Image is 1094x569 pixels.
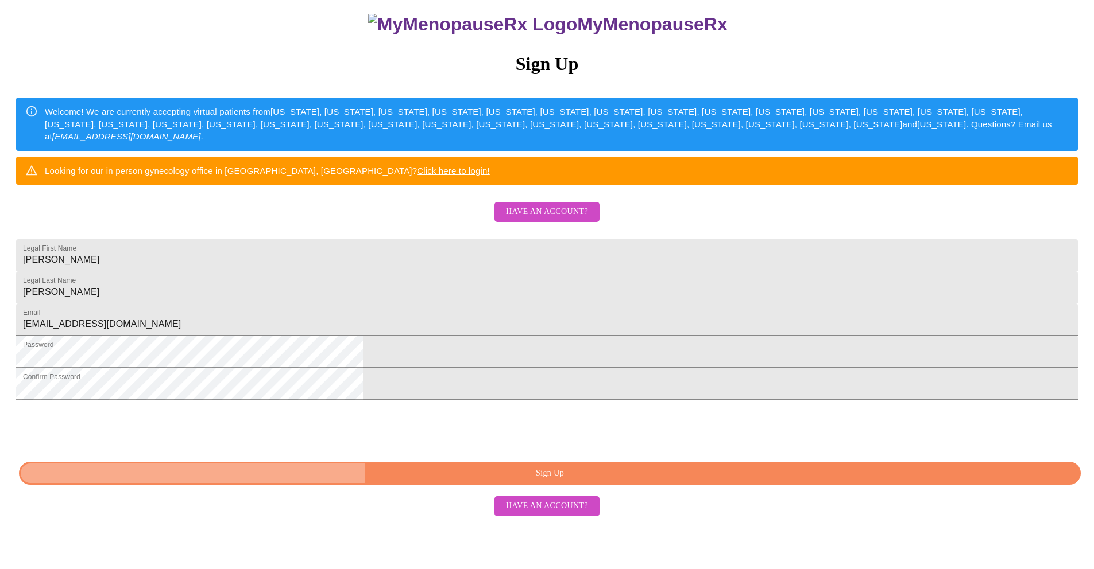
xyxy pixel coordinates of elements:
iframe: reCAPTCHA [16,406,191,450]
div: Looking for our in person gynecology office in [GEOGRAPHIC_DATA], [GEOGRAPHIC_DATA]? [45,160,490,181]
button: Sign Up [19,462,1081,485]
button: Have an account? [494,496,600,516]
div: Welcome! We are currently accepting virtual patients from [US_STATE], [US_STATE], [US_STATE], [US... [45,101,1069,147]
span: Have an account? [506,205,588,219]
em: [EMAIL_ADDRESS][DOMAIN_NAME] [52,131,201,141]
span: Have an account? [506,499,588,513]
h3: MyMenopauseRx [18,14,1078,35]
img: MyMenopauseRx Logo [368,14,577,35]
a: Click here to login! [417,166,490,176]
span: Sign Up [32,466,1068,481]
a: Have an account? [492,500,602,510]
button: Have an account? [494,202,600,222]
a: Have an account? [492,215,602,224]
h3: Sign Up [16,53,1078,75]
